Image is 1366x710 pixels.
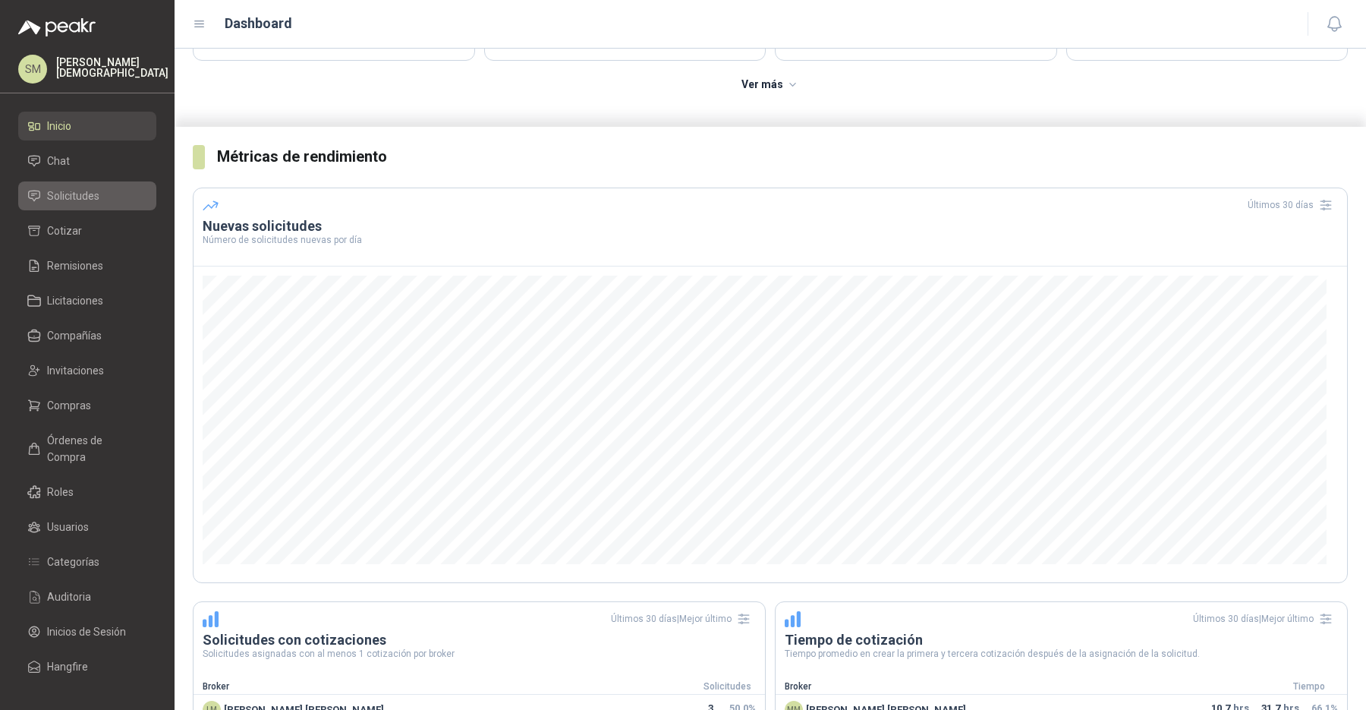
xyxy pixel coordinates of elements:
a: Categorías [18,547,156,576]
h1: Dashboard [225,13,292,34]
a: Invitaciones [18,356,156,385]
img: Logo peakr [18,18,96,36]
p: [PERSON_NAME] [DEMOGRAPHIC_DATA] [56,57,168,78]
div: Broker [194,680,689,694]
a: Compras [18,391,156,420]
a: Remisiones [18,251,156,280]
span: Remisiones [47,257,103,274]
h3: Tiempo de cotización [785,631,1338,649]
span: Cotizar [47,222,82,239]
div: Broker [776,680,1271,694]
a: Licitaciones [18,286,156,315]
a: Órdenes de Compra [18,426,156,472]
h3: Solicitudes con cotizaciones [203,631,756,649]
a: Usuarios [18,513,156,541]
span: Chat [47,153,70,169]
a: Auditoria [18,582,156,611]
p: Tiempo promedio en crear la primera y tercera cotización después de la asignación de la solicitud. [785,649,1338,658]
span: Roles [47,484,74,500]
span: Inicios de Sesión [47,623,126,640]
a: Roles [18,478,156,506]
a: Compañías [18,321,156,350]
a: Chat [18,147,156,175]
span: Compañías [47,327,102,344]
span: Órdenes de Compra [47,432,142,465]
a: Solicitudes [18,181,156,210]
span: Hangfire [47,658,88,675]
p: Número de solicitudes nuevas por día [203,235,1338,245]
a: Inicios de Sesión [18,617,156,646]
h3: Métricas de rendimiento [217,145,1348,169]
span: Invitaciones [47,362,104,379]
a: Hangfire [18,652,156,681]
div: Tiempo [1271,680,1347,694]
span: Inicio [47,118,71,134]
a: Inicio [18,112,156,140]
span: Auditoria [47,589,91,605]
div: SM [18,55,47,84]
span: Categorías [47,554,99,570]
span: Usuarios [47,519,89,535]
span: Licitaciones [47,292,103,309]
div: Últimos 30 días [1248,193,1338,217]
div: Últimos 30 días | Mejor último [1193,607,1338,631]
button: Ver más [733,70,808,100]
span: Solicitudes [47,188,99,204]
a: Cotizar [18,216,156,245]
div: Solicitudes [689,680,765,694]
span: Compras [47,397,91,414]
div: Últimos 30 días | Mejor último [611,607,756,631]
h3: Nuevas solicitudes [203,217,1338,235]
p: Solicitudes asignadas con al menos 1 cotización por broker [203,649,756,658]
